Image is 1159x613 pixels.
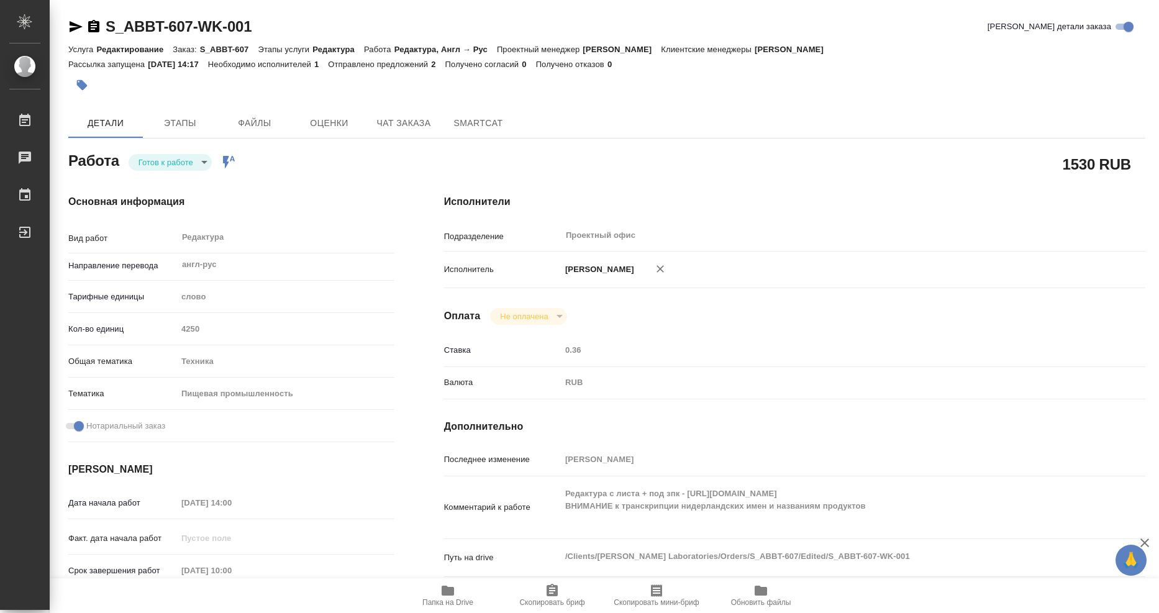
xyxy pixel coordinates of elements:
[496,311,552,322] button: Не оплачена
[444,194,1145,209] h4: Исполнители
[431,60,445,69] p: 2
[1116,545,1147,576] button: 🙏
[731,598,791,607] span: Обновить файлы
[444,309,481,324] h4: Оплата
[422,598,473,607] span: Папка на Drive
[129,154,212,171] div: Готов к работе
[364,45,394,54] p: Работа
[177,286,394,307] div: слово
[96,45,173,54] p: Редактирование
[68,532,177,545] p: Факт. дата начала работ
[448,116,508,131] span: SmartCat
[561,263,634,276] p: [PERSON_NAME]
[106,18,252,35] a: S_ABBT-607-WK-001
[68,60,148,69] p: Рассылка запущена
[607,60,621,69] p: 0
[68,388,177,400] p: Тематика
[135,157,197,168] button: Готов к работе
[445,60,522,69] p: Получено согласий
[444,453,561,466] p: Последнее изменение
[561,450,1087,468] input: Пустое поле
[68,497,177,509] p: Дата начала работ
[444,344,561,356] p: Ставка
[444,376,561,389] p: Валюта
[561,483,1087,529] textarea: Редактура с листа + под зпк - [URL][DOMAIN_NAME] ВНИМАНИЕ к транскрипции нидерландских имен и наз...
[519,598,584,607] span: Скопировать бриф
[68,71,96,99] button: Добавить тэг
[150,116,210,131] span: Этапы
[68,291,177,303] p: Тарифные единицы
[68,232,177,245] p: Вид работ
[68,19,83,34] button: Скопировать ссылку для ЯМессенджера
[374,116,434,131] span: Чат заказа
[68,260,177,272] p: Направление перевода
[1063,153,1131,175] h2: 1530 RUB
[148,60,208,69] p: [DATE] 14:17
[396,578,500,613] button: Папка на Drive
[258,45,312,54] p: Этапы услуги
[1120,547,1142,573] span: 🙏
[988,20,1111,33] span: [PERSON_NAME] детали заказа
[444,263,561,276] p: Исполнитель
[177,320,394,338] input: Пустое поле
[68,565,177,577] p: Срок завершения работ
[583,45,661,54] p: [PERSON_NAME]
[522,60,535,69] p: 0
[755,45,833,54] p: [PERSON_NAME]
[709,578,813,613] button: Обновить файлы
[444,419,1145,434] h4: Дополнительно
[68,323,177,335] p: Кол-во единиц
[328,60,431,69] p: Отправлено предложений
[68,45,96,54] p: Услуга
[444,230,561,243] p: Подразделение
[86,19,101,34] button: Скопировать ссылку
[661,45,755,54] p: Клиентские менеджеры
[312,45,364,54] p: Редактура
[444,501,561,514] p: Комментарий к работе
[177,494,286,512] input: Пустое поле
[76,116,135,131] span: Детали
[68,355,177,368] p: Общая тематика
[299,116,359,131] span: Оценки
[208,60,314,69] p: Необходимо исполнителей
[314,60,328,69] p: 1
[177,529,286,547] input: Пустое поле
[647,255,674,283] button: Удалить исполнителя
[490,308,566,325] div: Готов к работе
[614,598,699,607] span: Скопировать мини-бриф
[86,420,165,432] span: Нотариальный заказ
[536,60,607,69] p: Получено отказов
[497,45,583,54] p: Проектный менеджер
[500,578,604,613] button: Скопировать бриф
[225,116,284,131] span: Файлы
[561,546,1087,567] textarea: /Clients/[PERSON_NAME] Laboratories/Orders/S_ABBT-607/Edited/S_ABBT-607-WK-001
[68,194,394,209] h4: Основная информация
[68,462,394,477] h4: [PERSON_NAME]
[177,351,394,372] div: Техника
[561,341,1087,359] input: Пустое поле
[177,383,394,404] div: Пищевая промышленность
[394,45,497,54] p: Редактура, Англ → Рус
[200,45,258,54] p: S_ABBT-607
[604,578,709,613] button: Скопировать мини-бриф
[444,552,561,564] p: Путь на drive
[561,372,1087,393] div: RUB
[68,148,119,171] h2: Работа
[173,45,199,54] p: Заказ:
[177,561,286,579] input: Пустое поле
